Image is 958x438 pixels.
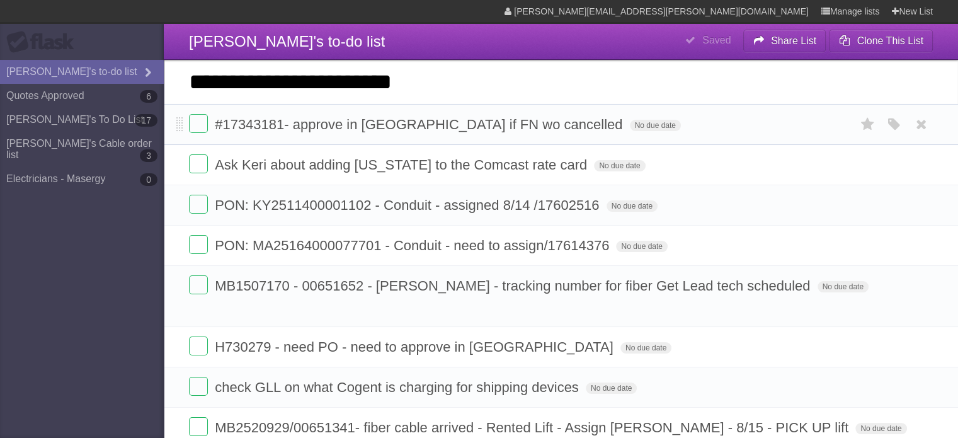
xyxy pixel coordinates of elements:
[189,154,208,173] label: Done
[140,149,157,162] b: 3
[215,157,590,173] span: Ask Keri about adding [US_STATE] to the Comcast rate card
[140,173,157,186] b: 0
[856,114,880,135] label: Star task
[855,423,906,434] span: No due date
[140,90,157,103] b: 6
[594,160,645,171] span: No due date
[829,30,933,52] button: Clone This List
[189,114,208,133] label: Done
[189,275,208,294] label: Done
[607,200,658,212] span: No due date
[818,281,869,292] span: No due date
[771,35,816,46] b: Share List
[215,420,852,435] span: MB2520929/00651341- fiber cable arrived - Rented Lift - Assign [PERSON_NAME] - 8/15 - PICK UP lift
[189,195,208,214] label: Done
[215,379,582,395] span: check GLL on what Cogent is charging for shipping devices
[586,383,637,394] span: No due date
[189,33,385,50] span: [PERSON_NAME]'s to-do list
[135,114,157,127] b: 17
[215,278,813,294] span: MB1507170 - 00651652 - [PERSON_NAME] - tracking number for fiber Get Lead tech scheduled
[630,120,681,131] span: No due date
[6,31,82,54] div: Flask
[616,241,667,252] span: No due date
[189,337,208,355] label: Done
[215,238,612,253] span: PON: MA25164000077701 - Conduit - need to assign/17614376
[189,235,208,254] label: Done
[620,342,671,354] span: No due date
[857,35,923,46] b: Clone This List
[215,117,625,132] span: #17343181- approve in [GEOGRAPHIC_DATA] if FN wo cancelled
[215,197,602,213] span: PON: KY2511400001102 - Conduit - assigned 8/14 /17602516
[189,377,208,396] label: Done
[702,35,731,45] b: Saved
[189,417,208,436] label: Done
[743,30,826,52] button: Share List
[215,339,617,355] span: H730279 - need PO - need to approve in [GEOGRAPHIC_DATA]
